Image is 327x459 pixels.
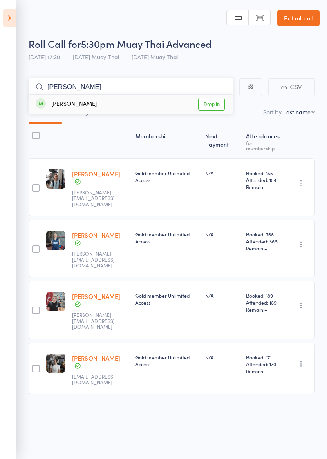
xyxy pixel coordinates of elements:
span: 5:30pm Muay Thai Advanced [81,37,212,50]
small: Brandon@hotmail.com [72,312,125,330]
button: CSV [268,78,315,96]
div: Last name [283,108,311,116]
div: Gold member Unlimited Access [135,231,199,245]
span: Booked: 368 [246,231,282,238]
div: for membership [246,140,282,151]
div: N/A [205,231,240,238]
span: [DATE] Muay Thai [132,53,178,61]
span: Attended: 154 [246,176,282,183]
div: Gold member Unlimited Access [135,292,199,306]
span: Remain: [246,183,282,190]
span: [DATE] Muay Thai [73,53,119,61]
div: Gold member Unlimited Access [135,354,199,368]
label: Sort by [263,108,282,116]
span: Roll Call for [29,37,81,50]
span: Booked: 189 [246,292,282,299]
span: Attended: 170 [246,361,282,368]
span: - [264,306,267,313]
div: Membership [132,128,202,155]
a: Drop in [198,98,225,111]
button: Checked in4 [29,105,62,124]
span: - [264,183,267,190]
a: Exit roll call [277,10,320,26]
a: [PERSON_NAME] [72,354,120,362]
span: Attended: 189 [246,299,282,306]
div: N/A [205,169,240,176]
span: [DATE] 17:30 [29,53,60,61]
a: [PERSON_NAME] [72,231,120,239]
img: image1701150647.png [46,292,65,311]
span: Attended: 366 [246,238,282,245]
small: Baxter@hotmail.com [72,251,125,268]
div: Gold member Unlimited Access [135,169,199,183]
div: Next Payment [202,128,243,155]
span: Booked: 155 [246,169,282,176]
input: Search by name [29,78,233,96]
div: N/A [205,354,240,361]
a: [PERSON_NAME] [72,292,120,301]
span: Remain: [246,368,282,374]
img: image1698130582.png [46,169,65,189]
span: Remain: [246,306,282,313]
img: image1727343081.png [46,354,65,373]
button: Waiting to check in0 [69,105,122,124]
div: Atten­dances [243,128,285,155]
span: - [264,245,267,252]
span: Remain: [246,245,282,252]
span: - [264,368,267,374]
div: N/A [205,292,240,299]
div: [PERSON_NAME] [36,100,97,109]
a: [PERSON_NAME] [72,169,120,178]
small: Ellatrask@gmail.com [72,374,125,385]
span: Booked: 171 [246,354,282,361]
small: Ishan@gmail.com [72,189,125,207]
img: image1698212946.png [46,231,65,250]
